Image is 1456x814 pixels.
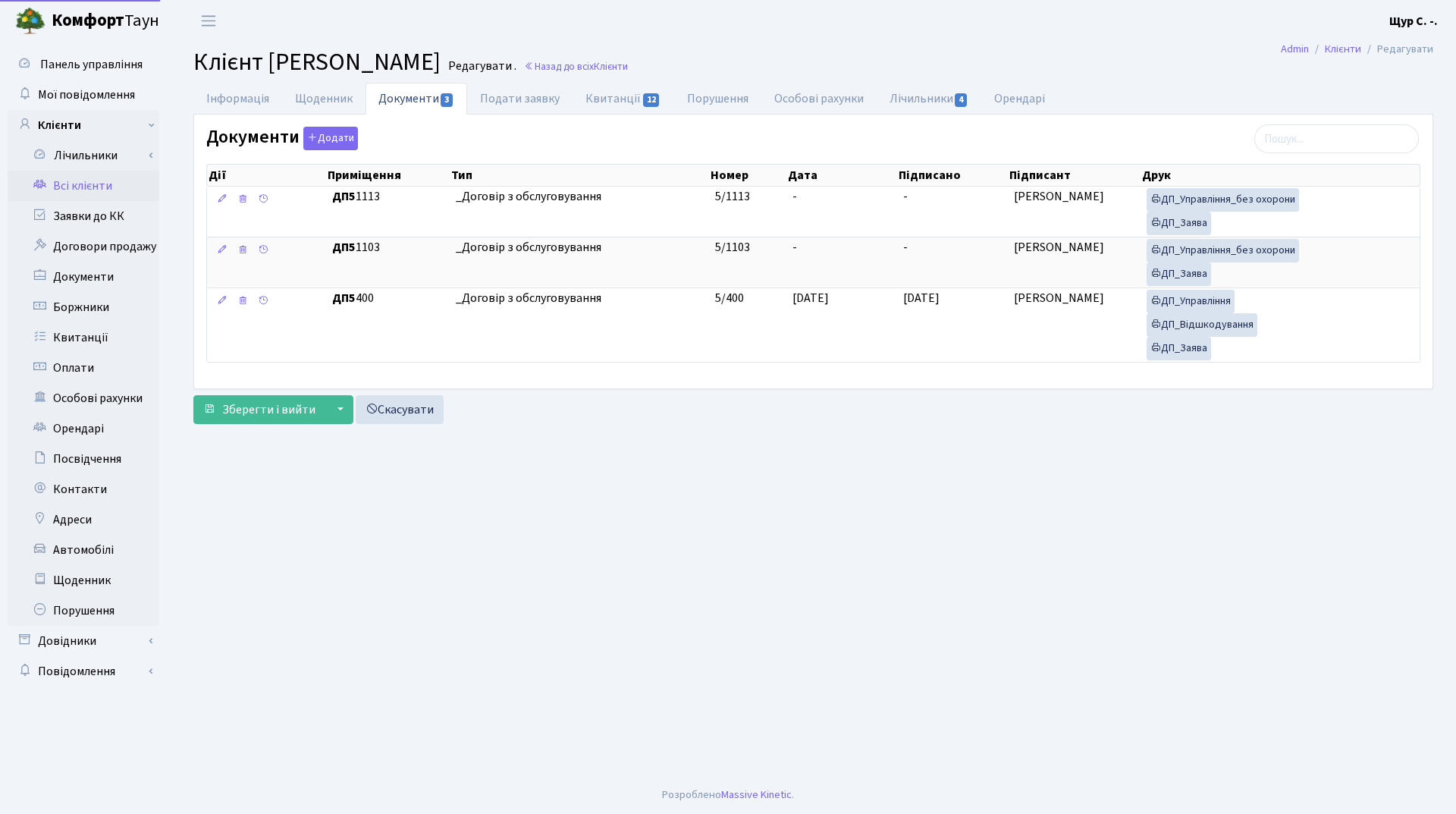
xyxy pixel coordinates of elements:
span: _Договір з обслуговування [456,188,704,206]
a: Щоденник [8,565,159,596]
a: Квитанції [8,322,159,353]
span: [PERSON_NAME] [1014,188,1104,205]
a: Боржники [8,292,159,322]
span: [PERSON_NAME] [1014,239,1104,256]
a: ДП_Управління_без охорони [1147,188,1299,212]
span: 12 [643,93,660,107]
a: Заявки до КК [8,201,159,231]
small: Редагувати . [445,59,516,74]
span: Клієнти [594,59,628,74]
a: ДП_Заява [1147,337,1211,360]
span: - [792,188,797,205]
div: Розроблено . [662,787,794,803]
a: Додати [300,124,358,151]
a: Особові рахунки [8,383,159,413]
a: Довідники [8,626,159,656]
a: Повідомлення [8,656,159,687]
a: Документи [366,83,467,115]
a: Панель управління [8,49,159,80]
a: ДП_Управління_без охорони [1147,239,1299,262]
span: 1113 [332,188,443,206]
span: - [903,239,908,256]
span: _Договір з обслуговування [456,290,704,307]
img: logo.png [15,6,45,36]
a: Порушення [8,596,159,626]
label: Документи [206,127,358,150]
span: 3 [441,93,453,107]
a: ДП_Заява [1147,262,1211,286]
th: Номер [709,165,786,186]
span: Клієнт [PERSON_NAME] [193,45,441,80]
th: Дії [207,165,326,186]
a: Орендарі [8,413,159,444]
button: Документи [303,127,358,150]
a: Клієнти [8,110,159,140]
a: Мої повідомлення [8,80,159,110]
a: Подати заявку [467,83,573,115]
a: Щоденник [282,83,366,115]
a: Орендарі [981,83,1058,115]
a: ДП_Відшкодування [1147,313,1257,337]
a: ДП_Управління [1147,290,1235,313]
a: Лічильники [877,83,981,115]
a: Квитанції [573,83,673,115]
th: Підписант [1008,165,1141,186]
input: Пошук... [1254,124,1419,153]
b: ДП5 [332,188,356,205]
a: Скасувати [356,395,444,424]
a: Порушення [674,83,761,115]
span: [DATE] [903,290,940,306]
button: Зберегти і вийти [193,395,325,424]
span: 400 [332,290,443,307]
a: Всі клієнти [8,171,159,201]
button: Переключити навігацію [190,8,227,33]
span: 5/400 [715,290,744,306]
b: ДП5 [332,239,356,256]
a: Договори продажу [8,231,159,262]
b: Щур С. -. [1389,13,1438,30]
th: Тип [450,165,710,186]
a: Лічильники [17,140,159,171]
th: Друк [1141,165,1420,186]
a: Адреси [8,504,159,535]
th: Підписано [897,165,1008,186]
span: 1103 [332,239,443,256]
a: Admin [1281,41,1309,57]
b: ДП5 [332,290,356,306]
a: Щур С. -. [1389,12,1438,30]
span: - [903,188,908,205]
a: ДП_Заява [1147,212,1211,235]
li: Редагувати [1361,41,1433,58]
span: Таун [52,8,159,34]
span: Зберегти і вийти [222,401,315,418]
span: Мої повідомлення [38,86,135,103]
nav: breadcrumb [1258,33,1456,65]
a: Посвідчення [8,444,159,474]
a: Документи [8,262,159,292]
span: 4 [955,93,967,107]
a: Особові рахунки [761,83,877,115]
th: Приміщення [326,165,449,186]
span: [PERSON_NAME] [1014,290,1104,306]
b: Комфорт [52,8,124,33]
a: Massive Kinetic [721,787,792,803]
a: Контакти [8,474,159,504]
a: Назад до всіхКлієнти [524,59,628,74]
span: _Договір з обслуговування [456,239,704,256]
span: 5/1113 [715,188,750,205]
a: Оплати [8,353,159,383]
span: 5/1103 [715,239,750,256]
a: Інформація [193,83,282,115]
th: Дата [786,165,897,186]
span: - [792,239,797,256]
span: Панель управління [40,56,143,73]
a: Автомобілі [8,535,159,565]
a: Клієнти [1325,41,1361,57]
span: [DATE] [792,290,829,306]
